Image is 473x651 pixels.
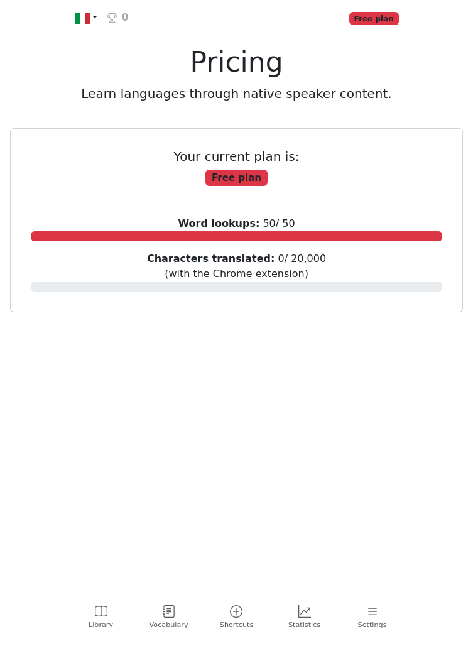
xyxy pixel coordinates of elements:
strong: Characters translated: [147,253,275,265]
span: Vocabulary [149,620,188,631]
span: 0 / 20,000 (with the Chrome extension) [147,253,326,280]
span: Free plan [205,170,267,186]
span: 50 / 50 [178,217,295,229]
span: Shortcuts [220,620,253,631]
a: Shortcuts [215,600,258,636]
span: Library [89,620,113,631]
h5: Your current plan is: [31,149,442,164]
a: Free plan [349,11,399,26]
a: 0 [102,5,134,31]
a: Library [67,600,135,636]
h1: Pricing [10,46,463,79]
strong: Word lookups: [178,217,259,229]
span: Settings [358,620,387,631]
img: it.svg [75,11,90,26]
p: Learn languages through native speaker content. [10,84,463,103]
span: Free plan [349,12,399,25]
a: Settings [339,600,406,636]
span: 0 [122,10,129,25]
a: Vocabulary [135,600,203,636]
a: Statistics [271,600,339,636]
span: Statistics [288,620,320,631]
